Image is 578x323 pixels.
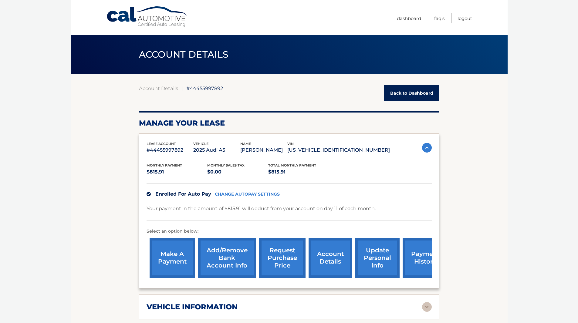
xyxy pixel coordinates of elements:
[147,163,182,167] span: Monthly Payment
[147,228,432,235] p: Select an option below:
[215,192,280,197] a: CHANGE AUTOPAY SETTINGS
[147,142,176,146] span: lease account
[150,238,195,278] a: make a payment
[268,168,329,176] p: $815.91
[207,168,268,176] p: $0.00
[422,143,432,153] img: accordion-active.svg
[458,13,472,23] a: Logout
[422,302,432,312] img: accordion-rest.svg
[147,204,376,213] p: Your payment in the amount of $815.91 will deduct from your account on day 11 of each month.
[139,85,178,91] a: Account Details
[403,238,448,278] a: payment history
[193,146,240,154] p: 2025 Audi A5
[287,142,294,146] span: vin
[384,85,439,101] a: Back to Dashboard
[147,168,208,176] p: $815.91
[106,6,188,28] a: Cal Automotive
[193,142,208,146] span: vehicle
[147,302,238,311] h2: vehicle information
[355,238,400,278] a: update personal info
[139,119,439,128] h2: Manage Your Lease
[287,146,390,154] p: [US_VEHICLE_IDENTIFICATION_NUMBER]
[259,238,306,278] a: request purchase price
[139,49,229,60] span: ACCOUNT DETAILS
[240,142,251,146] span: name
[181,85,183,91] span: |
[186,85,223,91] span: #44455997892
[155,191,211,197] span: Enrolled For Auto Pay
[309,238,352,278] a: account details
[240,146,287,154] p: [PERSON_NAME]
[147,192,151,196] img: check.svg
[198,238,256,278] a: Add/Remove bank account info
[397,13,421,23] a: Dashboard
[207,163,245,167] span: Monthly sales Tax
[147,146,194,154] p: #44455997892
[434,13,444,23] a: FAQ's
[268,163,316,167] span: Total Monthly Payment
